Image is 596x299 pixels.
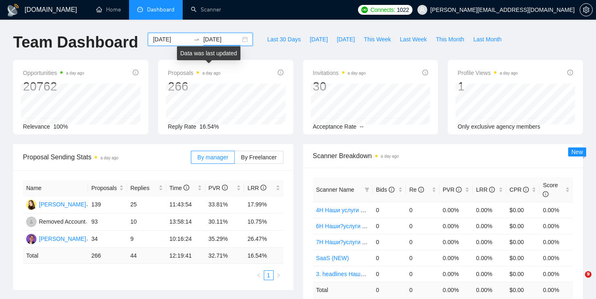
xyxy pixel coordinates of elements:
span: Last 30 Days [267,35,301,44]
span: PVR [208,185,228,191]
td: 0.00% [473,250,506,266]
button: This Month [431,33,469,46]
img: VM [26,199,36,210]
a: 1 [264,271,273,280]
td: 0.00% [539,234,573,250]
span: dashboard [137,7,143,12]
span: Replies [130,183,156,193]
td: $0.00 [506,250,540,266]
td: 0 [406,218,440,234]
td: 17.99% [244,196,283,213]
span: LRR [247,185,266,191]
span: left [256,273,261,278]
td: 0.00 % [440,282,473,298]
span: Time [170,185,189,191]
td: 0.00% [440,202,473,218]
td: $0.00 [506,234,540,250]
td: 13:58:14 [166,213,205,231]
th: Replies [127,180,166,196]
span: Proposals [168,68,220,78]
span: Invitations [313,68,366,78]
button: Last Month [469,33,506,46]
span: Proposal Sending Stats [23,152,191,162]
td: 10:16:24 [166,231,205,248]
td: 266 [88,248,127,264]
td: 0.00% [473,202,506,218]
input: End date [203,35,240,44]
a: 7H Наши?услуги + ?ЦА (минус наша ЦА) [316,239,425,245]
div: 266 [168,79,220,94]
span: Last Month [473,35,501,44]
a: NV[PERSON_NAME] [26,235,86,242]
td: 93 [88,213,127,231]
a: setting [580,7,593,13]
span: 1022 [397,5,409,14]
span: Scanner Breakdown [313,151,573,161]
h1: Team Dashboard [13,33,138,52]
td: 32.71 % [205,248,244,264]
li: Next Page [274,270,283,280]
div: Removed Account [39,217,86,226]
span: By Freelancer [241,154,276,161]
a: SaaS (NEW) [316,255,349,261]
img: logo [7,4,20,17]
td: 0.00% [440,250,473,266]
span: CPR [510,186,529,193]
time: a day ago [100,156,118,160]
a: searchScanner [191,6,221,13]
span: info-circle [567,70,573,75]
td: 0.00% [440,266,473,282]
span: filter [363,183,371,196]
td: 0.00% [473,234,506,250]
time: a day ago [500,71,518,75]
td: 44 [127,248,166,264]
td: 30.11% [205,213,244,231]
td: 0 [373,234,406,250]
td: 0.00% [440,234,473,250]
a: 4H Наши услуги + не совсем наша ЦА (минус наша ЦА) [316,207,465,213]
a: 6H Наши?услуги + наша?ЦА [316,223,392,229]
td: 0 [373,266,406,282]
td: 0 [406,282,440,298]
a: 3. headlines Наши услуги + не известна ЦА (минус наша ЦА) [316,271,478,277]
td: 0.00% [539,202,573,218]
button: setting [580,3,593,16]
td: 139 [88,196,127,213]
button: Last Week [395,33,431,46]
div: 20762 [23,79,84,94]
img: NV [26,234,36,244]
td: 11:43:54 [166,196,205,213]
td: 0.00% [539,218,573,234]
div: [PERSON_NAME] [39,234,86,243]
span: [DATE] [310,35,328,44]
button: [DATE] [332,33,359,46]
span: Score [543,182,558,197]
button: Last 30 Days [263,33,305,46]
span: PVR [443,186,462,193]
td: 34 [88,231,127,248]
span: swap-right [193,36,200,43]
button: [DATE] [305,33,332,46]
td: 0 [373,218,406,234]
li: 1 [264,270,274,280]
span: filter [365,187,369,192]
time: a day ago [381,154,399,159]
span: Scanner Name [316,186,354,193]
td: 25 [127,196,166,213]
td: $0.00 [506,218,540,234]
td: 16.54 % [244,248,283,264]
td: 0 [406,202,440,218]
span: Reply Rate [168,123,196,130]
time: a day ago [202,71,220,75]
td: 12:19:41 [166,248,205,264]
span: user [419,7,425,13]
td: $0.00 [506,266,540,282]
td: 9 [127,231,166,248]
span: info-circle [489,187,495,193]
div: Data was last updated [177,46,240,60]
input: Start date [153,35,190,44]
span: Bids [376,186,394,193]
span: info-circle [133,70,138,75]
td: 0.00 % [539,282,573,298]
td: 0 [373,202,406,218]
